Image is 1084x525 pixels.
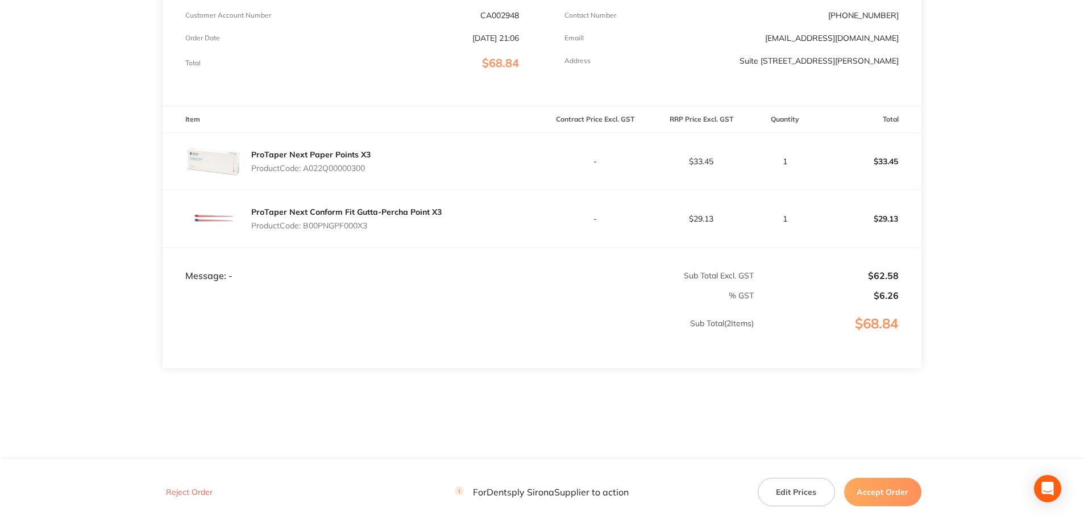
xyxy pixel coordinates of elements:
[455,486,629,497] p: For Dentsply Sirona Supplier to action
[185,133,242,190] img: NmE0MzZjNA
[480,11,519,20] p: CA002948
[816,148,921,175] p: $33.45
[542,157,647,166] p: -
[163,487,216,497] button: Reject Order
[251,207,442,217] a: ProTaper Next Conform Fit Gutta-Percha Point X3
[844,478,921,506] button: Accept Order
[542,106,648,133] th: Contract Price Excl. GST
[251,164,371,173] p: Product Code: A022Q00000300
[185,190,242,247] img: ZWpidGJhdQ
[649,214,754,223] p: $29.13
[251,149,371,160] a: ProTaper Next Paper Points X3
[542,214,647,223] p: -
[828,11,899,20] p: [PHONE_NUMBER]
[755,290,899,301] p: $6.26
[755,270,899,281] p: $62.58
[1034,475,1061,502] div: Open Intercom Messenger
[482,56,519,70] span: $68.84
[816,205,921,232] p: $29.13
[472,34,519,43] p: [DATE] 21:06
[564,34,584,42] p: Emaill
[564,57,591,65] p: Address
[755,157,815,166] p: 1
[754,106,815,133] th: Quantity
[740,56,899,65] p: Suite [STREET_ADDRESS][PERSON_NAME]
[649,157,754,166] p: $33.45
[163,291,754,300] p: % GST
[163,319,754,351] p: Sub Total ( 2 Items)
[564,11,616,19] p: Contact Number
[163,247,542,281] td: Message: -
[765,33,899,43] a: [EMAIL_ADDRESS][DOMAIN_NAME]
[755,316,921,355] p: $68.84
[163,106,542,133] th: Item
[185,59,201,67] p: Total
[185,11,271,19] p: Customer Account Number
[755,214,815,223] p: 1
[251,221,442,230] p: Product Code: B00PNGPF000X3
[542,271,754,280] p: Sub Total Excl. GST
[648,106,754,133] th: RRP Price Excl. GST
[758,478,835,506] button: Edit Prices
[185,34,220,42] p: Order Date
[815,106,921,133] th: Total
